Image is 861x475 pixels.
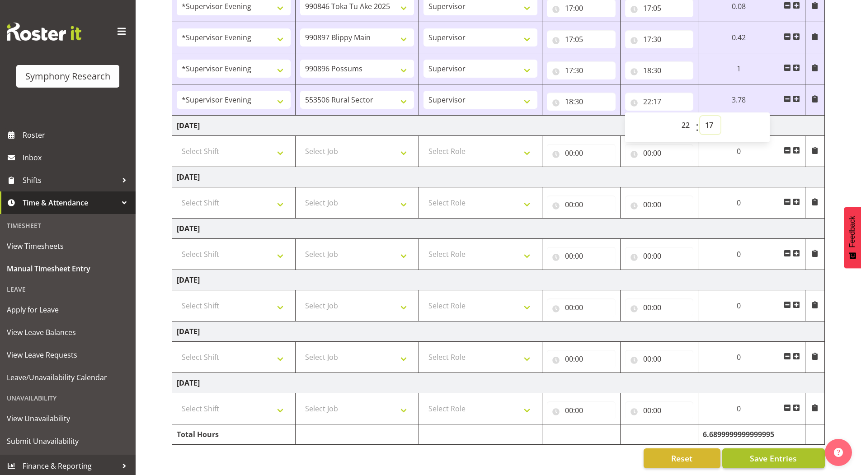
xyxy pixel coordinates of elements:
span: View Unavailability [7,412,129,425]
td: 0 [698,187,779,219]
span: Apply for Leave [7,303,129,317]
td: [DATE] [172,321,825,342]
td: 3.78 [698,84,779,116]
input: Click to select... [547,61,616,79]
a: Apply for Leave [2,298,133,321]
span: Submit Unavailability [7,434,129,448]
button: Reset [644,448,720,468]
td: [DATE] [172,167,825,187]
div: Leave [2,280,133,298]
span: View Timesheets [7,239,129,253]
td: 0 [698,342,779,373]
button: Feedback - Show survey [844,207,861,268]
div: Unavailability [2,389,133,407]
input: Click to select... [547,30,616,48]
input: Click to select... [547,247,616,265]
a: View Unavailability [2,407,133,430]
input: Click to select... [547,298,616,317]
span: Feedback [848,216,856,247]
span: View Leave Balances [7,326,129,339]
td: 6.6899999999999995 [698,424,779,445]
div: Timesheet [2,216,133,235]
span: Inbox [23,151,131,164]
input: Click to select... [625,298,694,317]
a: View Leave Requests [2,344,133,366]
input: Click to select... [547,93,616,111]
a: Manual Timesheet Entry [2,257,133,280]
td: 0 [698,136,779,167]
td: 0 [698,290,779,321]
input: Click to select... [625,30,694,48]
td: 1 [698,53,779,84]
td: Total Hours [172,424,296,445]
button: Save Entries [722,448,825,468]
td: 0 [698,239,779,270]
input: Click to select... [625,350,694,368]
span: Reset [671,452,692,464]
td: [DATE] [172,116,825,136]
td: 0.42 [698,22,779,53]
input: Click to select... [625,93,694,111]
span: View Leave Requests [7,348,129,362]
input: Click to select... [625,247,694,265]
a: Submit Unavailability [2,430,133,452]
input: Click to select... [547,196,616,214]
td: [DATE] [172,270,825,290]
img: Rosterit website logo [7,23,81,41]
a: View Timesheets [2,235,133,257]
input: Click to select... [547,401,616,419]
img: help-xxl-2.png [834,448,843,457]
a: Leave/Unavailability Calendar [2,366,133,389]
span: Save Entries [750,452,797,464]
input: Click to select... [625,144,694,162]
span: Shifts [23,173,118,187]
input: Click to select... [547,144,616,162]
span: Time & Attendance [23,196,118,210]
input: Click to select... [547,350,616,368]
span: Manual Timesheet Entry [7,262,129,275]
span: Leave/Unavailability Calendar [7,371,129,384]
input: Click to select... [625,401,694,419]
span: Finance & Reporting [23,459,118,473]
td: [DATE] [172,373,825,393]
input: Click to select... [625,61,694,79]
td: [DATE] [172,219,825,239]
a: View Leave Balances [2,321,133,344]
span: : [696,116,699,139]
div: Symphony Research [25,70,110,83]
span: Roster [23,128,131,142]
input: Click to select... [625,196,694,214]
td: 0 [698,393,779,424]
